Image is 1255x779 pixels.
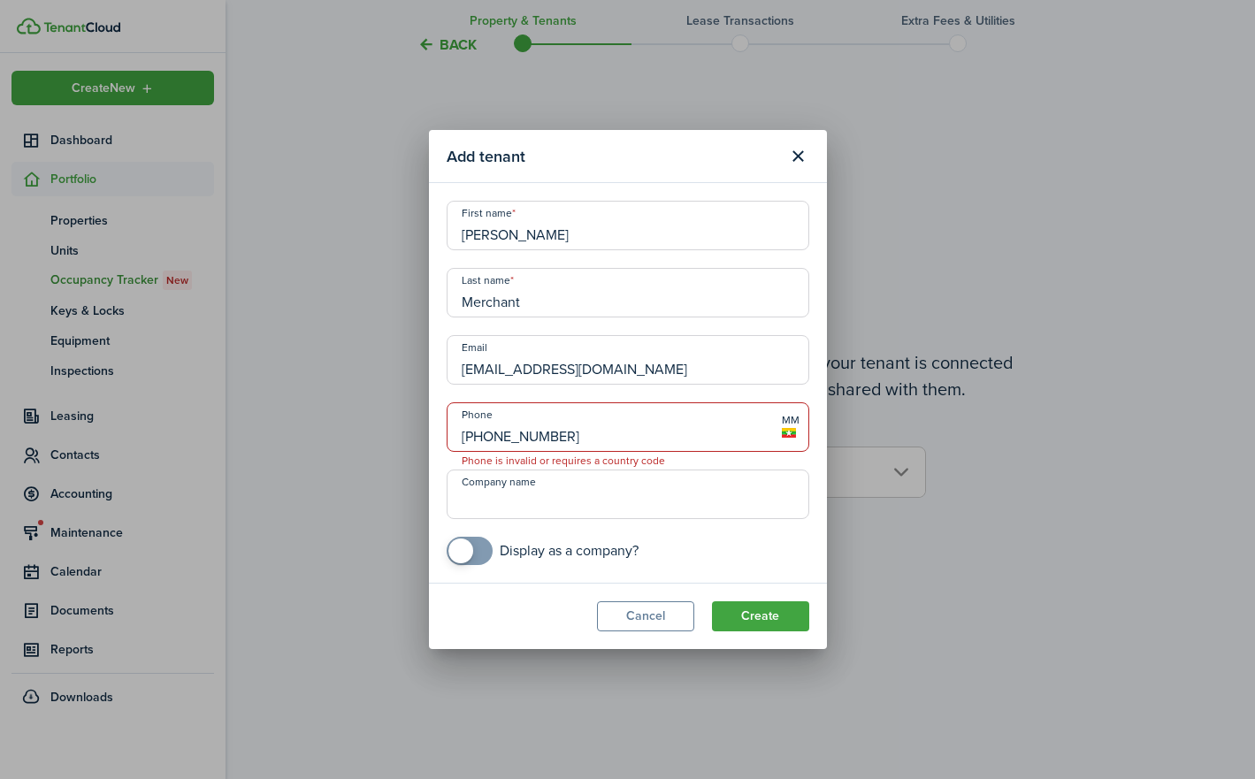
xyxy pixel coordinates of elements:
[712,601,809,631] button: Create
[784,141,814,172] button: Close modal
[448,452,679,470] span: Phone is invalid or requires a country code
[447,139,779,173] modal-title: Add tenant
[597,601,694,631] button: Cancel
[782,412,800,428] span: MM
